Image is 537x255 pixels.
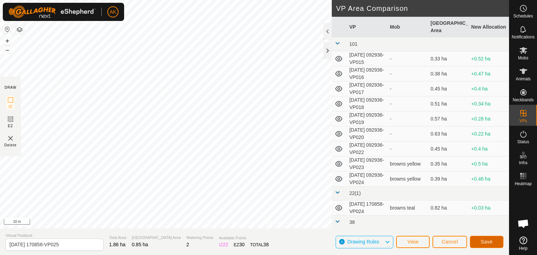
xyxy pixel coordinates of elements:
[223,242,228,247] span: 22
[9,104,13,109] span: IZ
[468,172,509,187] td: +0.46 ha
[428,141,468,156] td: 0.45 ha
[390,115,425,123] div: -
[346,141,387,156] td: [DATE] 092936-VP022
[468,126,509,141] td: +0.22 ha
[468,141,509,156] td: +0.4 ha
[468,96,509,111] td: +0.34 ha
[390,85,425,93] div: -
[8,123,13,129] span: EZ
[186,235,213,241] span: Watering Points
[390,145,425,153] div: -
[428,51,468,66] td: 0.33 ha
[132,235,181,241] span: [GEOGRAPHIC_DATA] Area
[468,81,509,96] td: +0.4 ha
[516,77,531,81] span: Animals
[390,160,425,168] div: browns yellow
[346,126,387,141] td: [DATE] 092936-VP020
[349,190,361,196] span: 22(1)
[347,239,379,245] span: Drawing Rules
[6,233,103,239] span: Virtual Paddock
[186,242,189,247] span: 2
[346,201,387,216] td: [DATE] 170858-VP024
[468,66,509,81] td: +0.47 ha
[15,25,24,34] button: Map Layers
[3,46,12,54] button: –
[512,35,535,39] span: Notifications
[428,66,468,81] td: 0.38 ha
[428,17,468,37] th: [GEOGRAPHIC_DATA] Area
[387,17,428,37] th: Mob
[470,236,503,248] button: Save
[239,242,245,247] span: 30
[481,239,493,245] span: Save
[219,241,228,248] div: IZ
[517,140,529,144] span: Status
[346,156,387,172] td: [DATE] 092936-VP023
[468,156,509,172] td: +0.5 ha
[219,235,268,241] span: Available Points
[349,41,357,47] span: 101
[346,81,387,96] td: [DATE] 092936-VP017
[519,161,527,165] span: Infra
[513,14,533,18] span: Schedules
[109,235,126,241] span: Total Area
[396,236,430,248] button: View
[513,98,534,102] span: Neckbands
[227,219,253,226] a: Privacy Policy
[3,25,12,34] button: Reset Map
[109,242,126,247] span: 1.86 ha
[518,56,528,60] span: Mobs
[428,111,468,126] td: 0.57 ha
[346,96,387,111] td: [DATE] 092936-VP018
[468,111,509,126] td: +0.28 ha
[390,175,425,183] div: browns yellow
[428,96,468,111] td: 0.51 ha
[234,241,245,248] div: EZ
[428,81,468,96] td: 0.45 ha
[262,219,282,226] a: Contact Us
[346,17,387,37] th: VP
[6,134,15,143] img: VP
[515,182,532,186] span: Heatmap
[390,204,425,212] div: browns teal
[390,130,425,138] div: -
[349,219,355,225] span: 38
[428,201,468,216] td: 0.82 ha
[390,70,425,78] div: -
[442,239,458,245] span: Cancel
[8,6,96,18] img: Gallagher Logo
[468,201,509,216] td: +0.03 ha
[468,51,509,66] td: +0.52 ha
[263,242,269,247] span: 38
[346,111,387,126] td: [DATE] 092936-VP019
[428,172,468,187] td: 0.39 ha
[428,156,468,172] td: 0.35 ha
[519,119,527,123] span: VPs
[346,51,387,66] td: [DATE] 092936-VP015
[513,213,534,234] a: Open chat
[432,236,467,248] button: Cancel
[346,66,387,81] td: [DATE] 092936-VP016
[468,17,509,37] th: New Allocation
[428,126,468,141] td: 0.63 ha
[509,234,537,253] a: Help
[336,4,509,13] h2: VP Area Comparison
[519,246,528,250] span: Help
[132,242,148,247] span: 0.85 ha
[3,37,12,45] button: +
[407,239,418,245] span: View
[5,143,17,148] span: Delete
[390,55,425,63] div: -
[5,85,16,90] div: DRAW
[250,241,269,248] div: TOTAL
[390,100,425,108] div: -
[110,8,116,16] span: AK
[346,172,387,187] td: [DATE] 092936-VP024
